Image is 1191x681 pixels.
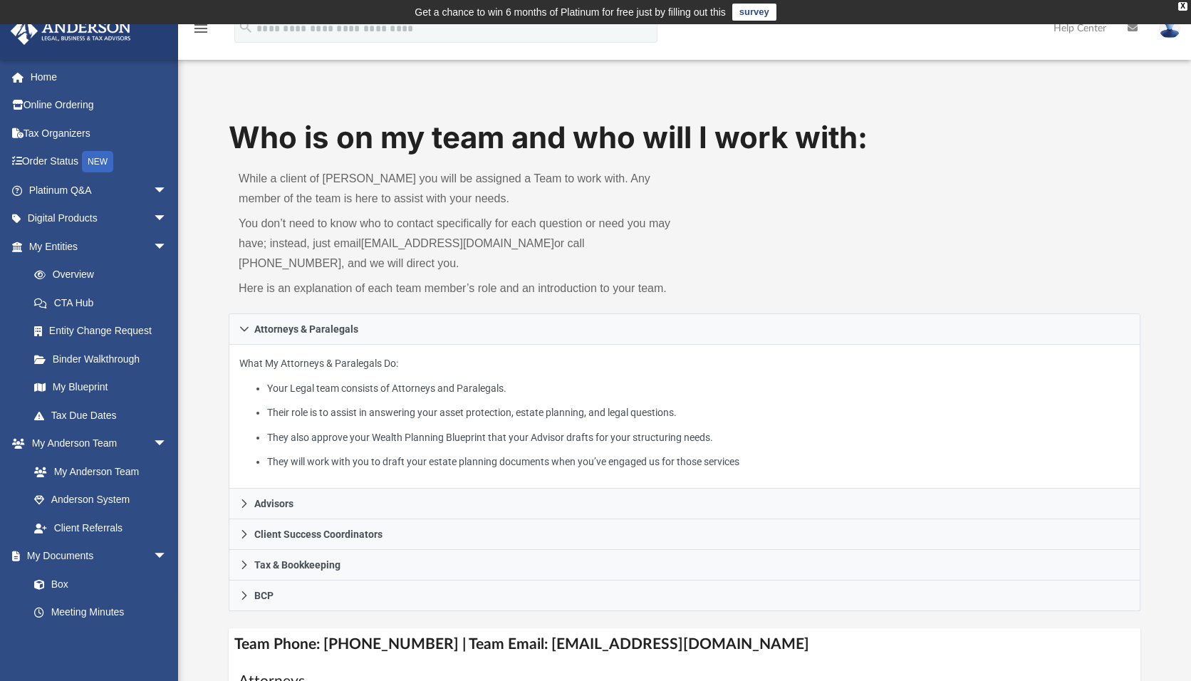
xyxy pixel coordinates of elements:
h4: Team Phone: [PHONE_NUMBER] | Team Email: [EMAIL_ADDRESS][DOMAIN_NAME] [229,628,1140,660]
a: My Documentsarrow_drop_down [10,542,182,571]
i: search [238,19,254,35]
a: menu [192,27,209,37]
a: Attorneys & Paralegals [229,313,1140,345]
a: Home [10,63,189,91]
span: arrow_drop_down [153,176,182,205]
a: Client Success Coordinators [229,519,1140,550]
p: You don’t need to know who to contact specifically for each question or need you may have; instea... [239,214,675,274]
a: Tax Due Dates [20,401,189,430]
a: Digital Productsarrow_drop_down [10,204,189,233]
p: Here is an explanation of each team member’s role and an introduction to your team. [239,279,675,298]
a: Advisors [229,489,1140,519]
a: survey [732,4,776,21]
a: Binder Walkthrough [20,345,189,373]
a: [EMAIL_ADDRESS][DOMAIN_NAME] [361,237,554,249]
i: menu [192,20,209,37]
img: User Pic [1159,18,1180,38]
p: What My Attorneys & Paralegals Do: [239,355,1130,471]
a: Online Ordering [10,91,189,120]
a: My Blueprint [20,373,182,402]
div: Get a chance to win 6 months of Platinum for free just by filling out this [415,4,726,21]
a: BCP [229,581,1140,611]
a: My Entitiesarrow_drop_down [10,232,189,261]
span: arrow_drop_down [153,232,182,261]
span: arrow_drop_down [153,542,182,571]
a: Tax Organizers [10,119,189,147]
p: While a client of [PERSON_NAME] you will be assigned a Team to work with. Any member of the team ... [239,169,675,209]
a: My Anderson Teamarrow_drop_down [10,430,182,458]
span: arrow_drop_down [153,204,182,234]
li: Your Legal team consists of Attorneys and Paralegals. [267,380,1130,397]
li: Their role is to assist in answering your asset protection, estate planning, and legal questions. [267,404,1130,422]
a: Forms Library [20,626,175,655]
span: BCP [254,591,274,601]
a: CTA Hub [20,288,189,317]
a: Client Referrals [20,514,182,542]
span: arrow_drop_down [153,430,182,459]
a: Tax & Bookkeeping [229,550,1140,581]
a: Box [20,570,175,598]
div: close [1178,2,1187,11]
a: Anderson System [20,486,182,514]
img: Anderson Advisors Platinum Portal [6,17,135,45]
a: Platinum Q&Aarrow_drop_down [10,176,189,204]
a: My Anderson Team [20,457,175,486]
a: Overview [20,261,189,289]
div: Attorneys & Paralegals [229,345,1140,489]
h1: Who is on my team and who will I work with: [229,117,1140,159]
a: Entity Change Request [20,317,189,345]
span: Advisors [254,499,293,509]
a: Meeting Minutes [20,598,182,627]
div: NEW [82,151,113,172]
span: Attorneys & Paralegals [254,324,358,334]
span: Client Success Coordinators [254,529,383,539]
li: They also approve your Wealth Planning Blueprint that your Advisor drafts for your structuring ne... [267,429,1130,447]
li: They will work with you to draft your estate planning documents when you’ve engaged us for those ... [267,453,1130,471]
a: Order StatusNEW [10,147,189,177]
span: Tax & Bookkeeping [254,560,340,570]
